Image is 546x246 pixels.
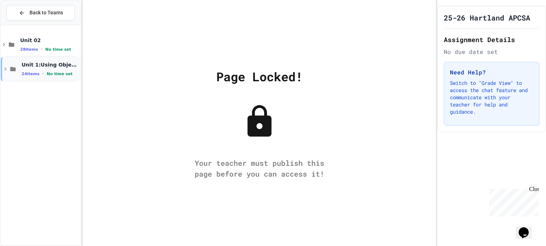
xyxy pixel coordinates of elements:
[450,79,533,115] p: Switch to "Grade View" to access the chat feature and communicate with your teacher for help and ...
[450,68,533,77] h3: Need Help?
[444,35,540,45] h2: Assignment Details
[30,9,63,17] span: Back to Teams
[45,47,71,52] span: No time set
[444,13,530,23] h1: 25-26 Hartland APCSA
[516,217,539,239] iframe: chat widget
[22,61,79,68] span: Unit 1:Using Objects and Methods
[6,5,75,20] button: Back to Teams
[47,72,73,76] span: No time set
[216,67,303,86] div: Page Locked!
[444,47,540,56] div: No due date set
[486,186,539,217] iframe: chat widget
[20,37,79,44] span: Unit 02
[41,46,42,52] span: •
[42,71,44,77] span: •
[188,158,331,179] div: Your teacher must publish this page before you can access it!
[22,72,40,76] span: 24 items
[3,3,50,46] div: Chat with us now!Close
[20,47,38,52] span: 28 items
